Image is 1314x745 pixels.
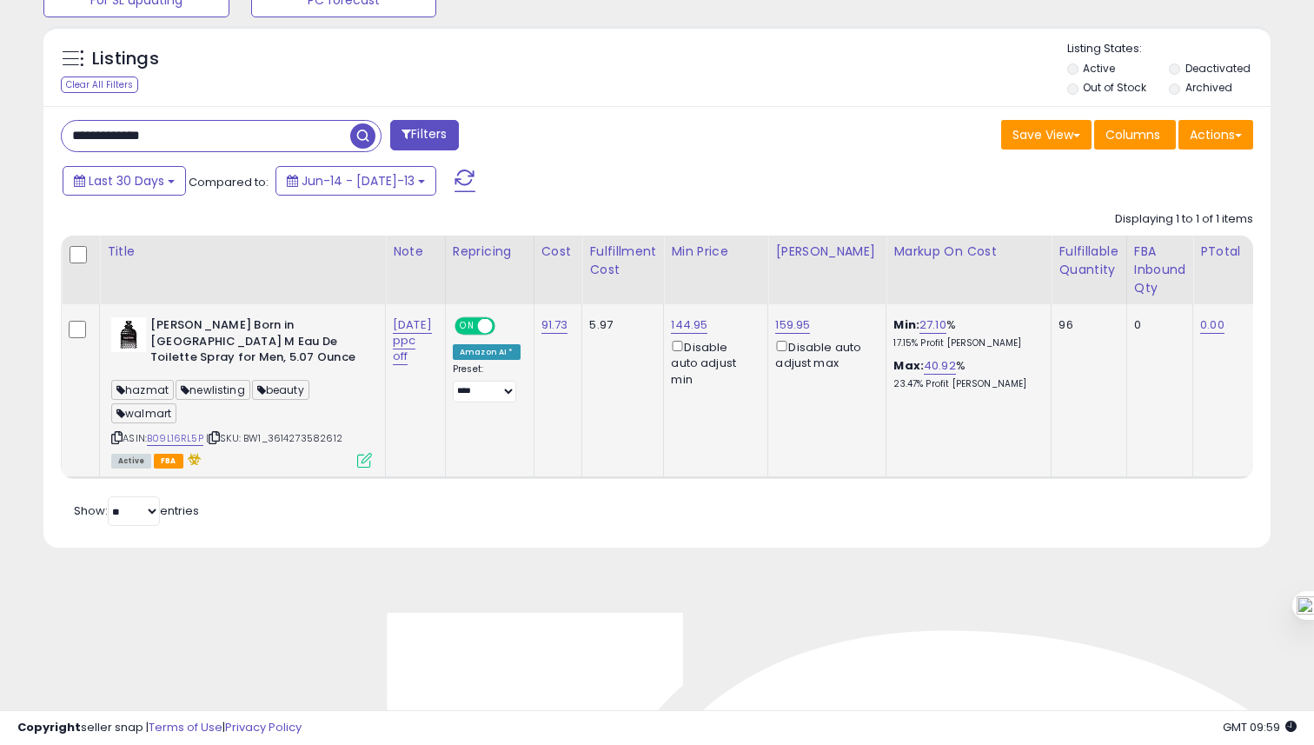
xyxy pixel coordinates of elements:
[92,47,159,71] h5: Listings
[63,166,186,196] button: Last 30 Days
[1094,120,1176,150] button: Columns
[453,363,521,402] div: Preset:
[393,243,438,261] div: Note
[924,357,956,375] a: 40.92
[919,316,946,334] a: 27.10
[886,236,1052,304] th: The percentage added to the cost of goods (COGS) that forms the calculator for Min & Max prices.
[1001,120,1092,150] button: Save View
[671,337,754,388] div: Disable auto adjust min
[1200,316,1224,334] a: 0.00
[453,344,521,360] div: Amazon AI *
[189,174,269,190] span: Compared to:
[893,357,924,374] b: Max:
[493,319,521,334] span: OFF
[111,317,372,466] div: ASIN:
[111,380,174,400] span: hazmat
[1083,61,1115,76] label: Active
[111,317,146,352] img: 41vp7-2E+DL._SL40_.jpg
[1185,61,1251,76] label: Deactivated
[775,316,810,334] a: 159.95
[775,337,873,371] div: Disable auto adjust max
[1134,317,1180,333] div: 0
[390,120,458,150] button: Filters
[1067,41,1271,57] p: Listing States:
[74,502,199,519] span: Show: entries
[541,316,568,334] a: 91.73
[176,380,250,400] span: newlisting
[111,454,151,469] span: All listings currently available for purchase on Amazon
[893,316,919,333] b: Min:
[150,317,362,370] b: [PERSON_NAME] Born in [GEOGRAPHIC_DATA] M Eau De Toilette Spray for Men, 5.07 Ounce
[671,243,760,261] div: Min Price
[893,243,1044,261] div: Markup on Cost
[1083,80,1146,95] label: Out of Stock
[183,453,202,465] i: hazardous material
[393,316,432,365] a: [DATE] ppc off
[589,243,656,279] div: Fulfillment Cost
[1115,211,1253,228] div: Displaying 1 to 1 of 1 items
[1185,80,1232,95] label: Archived
[775,243,879,261] div: [PERSON_NAME]
[589,317,650,333] div: 5.97
[541,243,575,261] div: Cost
[453,243,527,261] div: Repricing
[1134,243,1186,297] div: FBA inbound Qty
[89,172,164,190] span: Last 30 Days
[252,380,309,400] span: beauty
[1178,120,1253,150] button: Actions
[111,403,176,423] span: walmart
[154,454,183,469] span: FBA
[61,76,138,93] div: Clear All Filters
[1193,236,1271,304] th: CSV column name: cust_attr_1_PTotal
[456,319,478,334] span: ON
[893,358,1038,390] div: %
[1200,243,1264,261] div: PTotal
[1058,317,1112,333] div: 96
[671,316,707,334] a: 144.95
[1058,243,1118,279] div: Fulfillable Quantity
[893,378,1038,390] p: 23.47% Profit [PERSON_NAME]
[147,431,203,446] a: B09L16RL5P
[206,431,342,445] span: | SKU: BW1_3614273582612
[1105,126,1160,143] span: Columns
[302,172,415,190] span: Jun-14 - [DATE]-13
[275,166,436,196] button: Jun-14 - [DATE]-13
[893,337,1038,349] p: 17.15% Profit [PERSON_NAME]
[893,317,1038,349] div: %
[107,243,378,261] div: Title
